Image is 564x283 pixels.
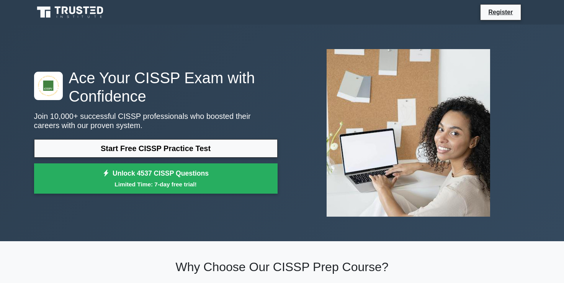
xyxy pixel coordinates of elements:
a: Register [484,7,517,17]
a: Unlock 4537 CISSP QuestionsLimited Time: 7-day free trial! [34,163,278,194]
p: Join 10,000+ successful CISSP professionals who boosted their careers with our proven system. [34,112,278,130]
h2: Why Choose Our CISSP Prep Course? [34,260,530,274]
a: Start Free CISSP Practice Test [34,139,278,158]
h1: Ace Your CISSP Exam with Confidence [34,69,278,105]
small: Limited Time: 7-day free trial! [44,180,268,189]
